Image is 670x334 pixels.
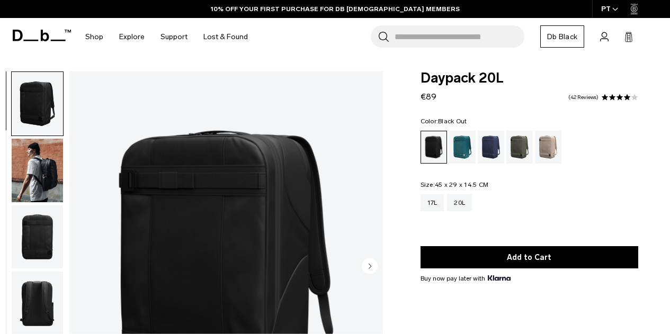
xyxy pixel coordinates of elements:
[506,131,533,164] a: Moss Green
[478,131,504,164] a: Blue Hour
[488,275,511,281] img: {"height" => 20, "alt" => "Klarna"}
[211,4,460,14] a: 10% OFF YOUR FIRST PURCHASE FOR DB [DEMOGRAPHIC_DATA] MEMBERS
[11,71,64,136] button: Daypack 20L Black Out
[447,194,472,211] a: 20L
[449,131,476,164] a: Midnight Teal
[85,18,103,56] a: Shop
[12,205,63,269] img: Daypack 20L Black Out
[12,139,63,202] img: Daypack 20L Black Out
[421,246,638,268] button: Add to Cart
[421,118,467,124] legend: Color:
[568,95,598,100] a: 42 reviews
[421,274,511,283] span: Buy now pay later with
[119,18,145,56] a: Explore
[203,18,248,56] a: Lost & Found
[438,118,467,125] span: Black Out
[421,131,447,164] a: Black Out
[421,194,444,211] a: 17L
[11,205,64,269] button: Daypack 20L Black Out
[421,71,638,85] span: Daypack 20L
[535,131,561,164] a: Fogbow Beige
[77,18,256,56] nav: Main Navigation
[540,25,584,48] a: Db Black
[11,138,64,203] button: Daypack 20L Black Out
[435,181,488,188] span: 45 x 29 x 14.5 CM
[12,72,63,136] img: Daypack 20L Black Out
[421,182,489,188] legend: Size:
[160,18,187,56] a: Support
[362,258,378,276] button: Next slide
[421,92,436,102] span: €89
